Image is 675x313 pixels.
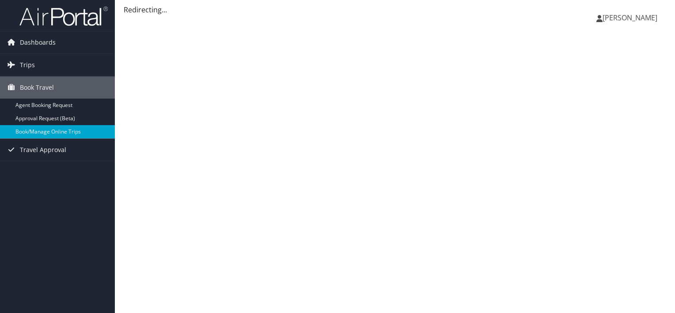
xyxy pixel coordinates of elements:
[20,139,66,161] span: Travel Approval
[603,13,657,23] span: [PERSON_NAME]
[20,76,54,99] span: Book Travel
[596,4,666,31] a: [PERSON_NAME]
[19,6,108,27] img: airportal-logo.png
[20,54,35,76] span: Trips
[124,4,666,15] div: Redirecting...
[20,31,56,53] span: Dashboards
